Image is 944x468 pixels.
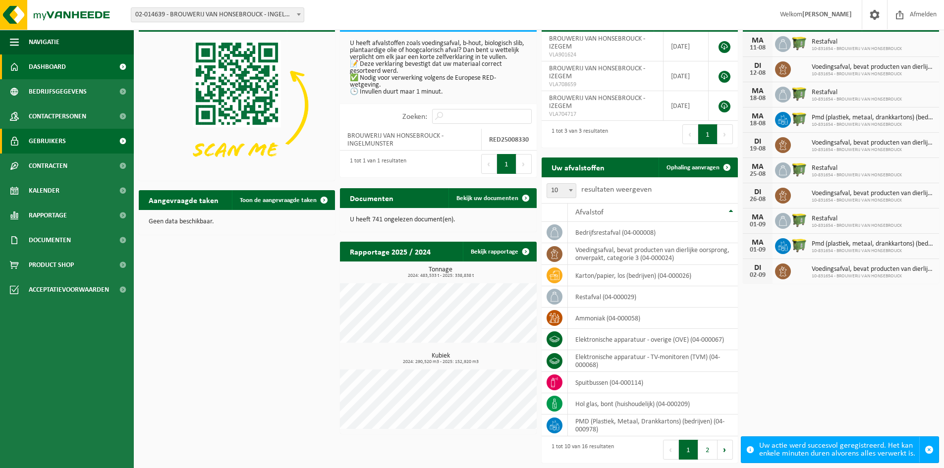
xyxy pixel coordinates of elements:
[664,61,709,91] td: [DATE]
[748,146,768,153] div: 19-08
[29,203,67,228] span: Rapportage
[791,211,808,228] img: WB-1100-HPE-GN-50
[340,129,482,151] td: BROUWERIJ VAN HONSEBROUCK - INGELMUNSTER
[568,415,738,436] td: PMD (Plastiek, Metaal, Drankkartons) (bedrijven) (04-000978)
[568,308,738,329] td: ammoniak (04-000058)
[748,112,768,120] div: MA
[812,215,902,223] span: Restafval
[812,114,934,122] span: Pmd (plastiek, metaal, drankkartons) (bedrijven)
[542,157,614,177] h2: Uw afvalstoffen
[791,85,808,102] img: WB-1100-HPE-GN-50
[812,190,934,198] span: Voedingsafval, bevat producten van dierlijke oorsprong, onverpakt, categorie 3
[748,37,768,45] div: MA
[29,104,86,129] span: Contactpersonen
[659,157,737,177] a: Ophaling aanvragen
[812,240,934,248] span: Pmd (plastiek, metaal, drankkartons) (bedrijven)
[568,286,738,308] td: restafval (04-000029)
[131,8,304,22] span: 02-014639 - BROUWERIJ VAN HONSEBROUCK - INGELMUNSTER
[812,248,934,254] span: 10-831654 - BROUWERIJ VAN HONSEBROUCK
[516,154,532,174] button: Next
[748,70,768,77] div: 12-08
[698,440,718,460] button: 2
[549,65,645,80] span: BROUWERIJ VAN HONSEBROUCK - IZEGEM
[748,264,768,272] div: DI
[812,71,934,77] span: 10-831654 - BROUWERIJ VAN HONSEBROUCK
[340,188,403,208] h2: Documenten
[748,239,768,247] div: MA
[748,120,768,127] div: 18-08
[568,265,738,286] td: karton/papier, los (bedrijven) (04-000026)
[812,97,902,103] span: 10-831654 - BROUWERIJ VAN HONSEBROUCK
[812,46,902,52] span: 10-831654 - BROUWERIJ VAN HONSEBROUCK
[802,11,852,18] strong: [PERSON_NAME]
[139,190,228,209] h2: Aangevraagde taken
[463,242,536,261] a: Bekijk rapportage
[812,38,902,46] span: Restafval
[791,237,808,254] img: WB-1100-HPE-GN-50
[748,213,768,221] div: MA
[29,79,87,104] span: Bedrijfsgegevens
[345,353,536,364] h3: Kubiek
[812,198,934,204] span: 10-831654 - BROUWERIJ VAN HONSEBROUCK
[568,243,738,265] td: voedingsafval, bevat producten van dierlijke oorsprong, onverpakt, categorie 3 (04-000024)
[549,95,645,110] span: BROUWERIJ VAN HONSEBROUCK - IZEGEM
[748,62,768,70] div: DI
[698,124,718,144] button: 1
[29,129,66,154] span: Gebruikers
[549,110,656,118] span: VLA704717
[718,124,733,144] button: Next
[679,440,698,460] button: 1
[568,372,738,393] td: spuitbussen (04-000114)
[481,154,497,174] button: Previous
[748,45,768,52] div: 11-08
[791,35,808,52] img: WB-1100-HPE-GN-50
[29,54,66,79] span: Dashboard
[547,184,576,198] span: 10
[131,7,304,22] span: 02-014639 - BROUWERIJ VAN HONSEBROUCK - INGELMUNSTER
[350,40,526,96] p: U heeft afvalstoffen zoals voedingsafval, b-hout, biologisch slib, plantaardige olie of hoogcalor...
[666,164,720,171] span: Ophaling aanvragen
[568,350,738,372] td: elektronische apparatuur - TV-monitoren (TVM) (04-000068)
[345,360,536,364] span: 2024: 290,520 m3 - 2025: 152,920 m3
[748,138,768,146] div: DI
[812,63,934,71] span: Voedingsafval, bevat producten van dierlijke oorsprong, onverpakt, categorie 3
[345,153,406,175] div: 1 tot 1 van 1 resultaten
[581,186,652,194] label: resultaten weergeven
[29,178,59,203] span: Kalender
[456,195,518,202] span: Bekijk uw documenten
[748,163,768,171] div: MA
[812,223,902,229] span: 10-831654 - BROUWERIJ VAN HONSEBROUCK
[748,221,768,228] div: 01-09
[139,32,335,179] img: Download de VHEPlus App
[748,171,768,178] div: 25-08
[791,110,808,127] img: WB-1100-HPE-GN-50
[812,273,934,279] span: 10-831654 - BROUWERIJ VAN HONSEBROUCK
[568,329,738,350] td: elektronische apparatuur - overige (OVE) (04-000067)
[497,154,516,174] button: 1
[568,393,738,415] td: hol glas, bont (huishoudelijk) (04-000209)
[748,188,768,196] div: DI
[791,161,808,178] img: WB-1100-HPE-GN-50
[568,222,738,243] td: bedrijfsrestafval (04-000008)
[748,196,768,203] div: 26-08
[664,32,709,61] td: [DATE]
[812,147,934,153] span: 10-831654 - BROUWERIJ VAN HONSEBROUCK
[402,113,427,121] label: Zoeken:
[547,439,614,461] div: 1 tot 10 van 16 resultaten
[149,218,325,225] p: Geen data beschikbaar.
[748,247,768,254] div: 01-09
[547,123,608,145] div: 1 tot 3 van 3 resultaten
[748,87,768,95] div: MA
[718,440,733,460] button: Next
[29,277,109,302] span: Acceptatievoorwaarden
[549,51,656,59] span: VLA901624
[549,81,656,89] span: VLA708659
[350,216,526,223] p: U heeft 741 ongelezen document(en).
[340,242,441,261] h2: Rapportage 2025 / 2024
[240,197,317,204] span: Toon de aangevraagde taken
[575,208,604,216] span: Afvalstof
[759,437,919,463] div: Uw actie werd succesvol geregistreerd. Het kan enkele minuten duren alvorens alles verwerkt is.
[547,183,576,198] span: 10
[29,228,71,253] span: Documenten
[345,266,536,278] h3: Tonnage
